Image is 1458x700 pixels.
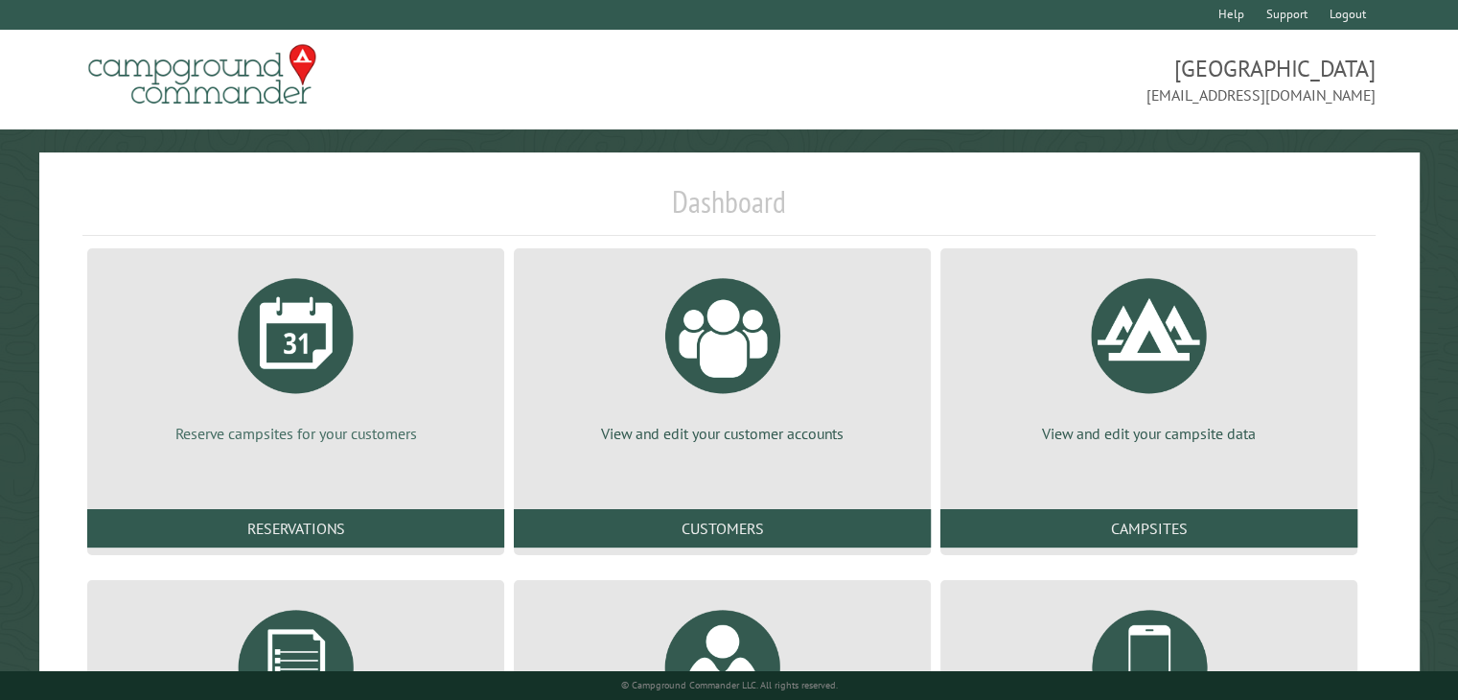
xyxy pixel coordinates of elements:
small: © Campground Commander LLC. All rights reserved. [621,679,838,691]
h1: Dashboard [82,183,1376,236]
a: View and edit your campsite data [963,264,1334,444]
a: Reserve campsites for your customers [110,264,481,444]
a: Reservations [87,509,504,548]
span: [GEOGRAPHIC_DATA] [EMAIL_ADDRESS][DOMAIN_NAME] [729,53,1376,106]
a: Customers [514,509,931,548]
img: Campground Commander [82,37,322,112]
a: Campsites [940,509,1357,548]
p: View and edit your customer accounts [537,423,908,444]
p: Reserve campsites for your customers [110,423,481,444]
a: View and edit your customer accounts [537,264,908,444]
p: View and edit your campsite data [963,423,1334,444]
